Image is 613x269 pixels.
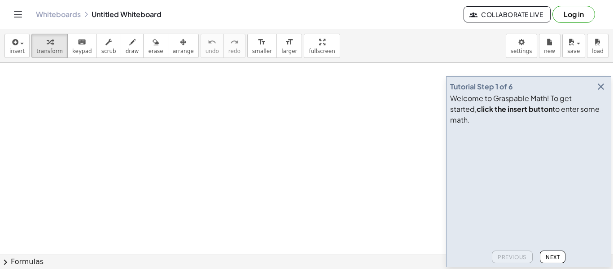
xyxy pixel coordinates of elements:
[544,48,555,54] span: new
[587,34,609,58] button: load
[11,7,25,22] button: Toggle navigation
[477,104,552,114] b: click the insert button
[276,34,302,58] button: format_sizelarger
[546,254,560,260] span: Next
[252,48,272,54] span: smaller
[247,34,277,58] button: format_sizesmaller
[464,6,551,22] button: Collaborate Live
[121,34,144,58] button: draw
[450,81,513,92] div: Tutorial Step 1 of 6
[511,48,532,54] span: settings
[540,251,565,263] button: Next
[78,37,86,48] i: keyboard
[101,48,116,54] span: scrub
[96,34,121,58] button: scrub
[4,34,30,58] button: insert
[36,10,81,19] a: Whiteboards
[592,48,604,54] span: load
[304,34,340,58] button: fullscreen
[309,48,335,54] span: fullscreen
[223,34,245,58] button: redoredo
[539,34,560,58] button: new
[562,34,585,58] button: save
[126,48,139,54] span: draw
[143,34,168,58] button: erase
[208,37,216,48] i: undo
[9,48,25,54] span: insert
[285,37,293,48] i: format_size
[168,34,199,58] button: arrange
[72,48,92,54] span: keypad
[450,93,607,125] div: Welcome to Graspable Math! To get started, to enter some math.
[228,48,241,54] span: redo
[31,34,68,58] button: transform
[471,10,543,18] span: Collaborate Live
[567,48,580,54] span: save
[173,48,194,54] span: arrange
[67,34,97,58] button: keyboardkeypad
[36,48,63,54] span: transform
[552,6,595,23] button: Log in
[201,34,224,58] button: undoundo
[230,37,239,48] i: redo
[148,48,163,54] span: erase
[206,48,219,54] span: undo
[258,37,266,48] i: format_size
[506,34,537,58] button: settings
[281,48,297,54] span: larger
